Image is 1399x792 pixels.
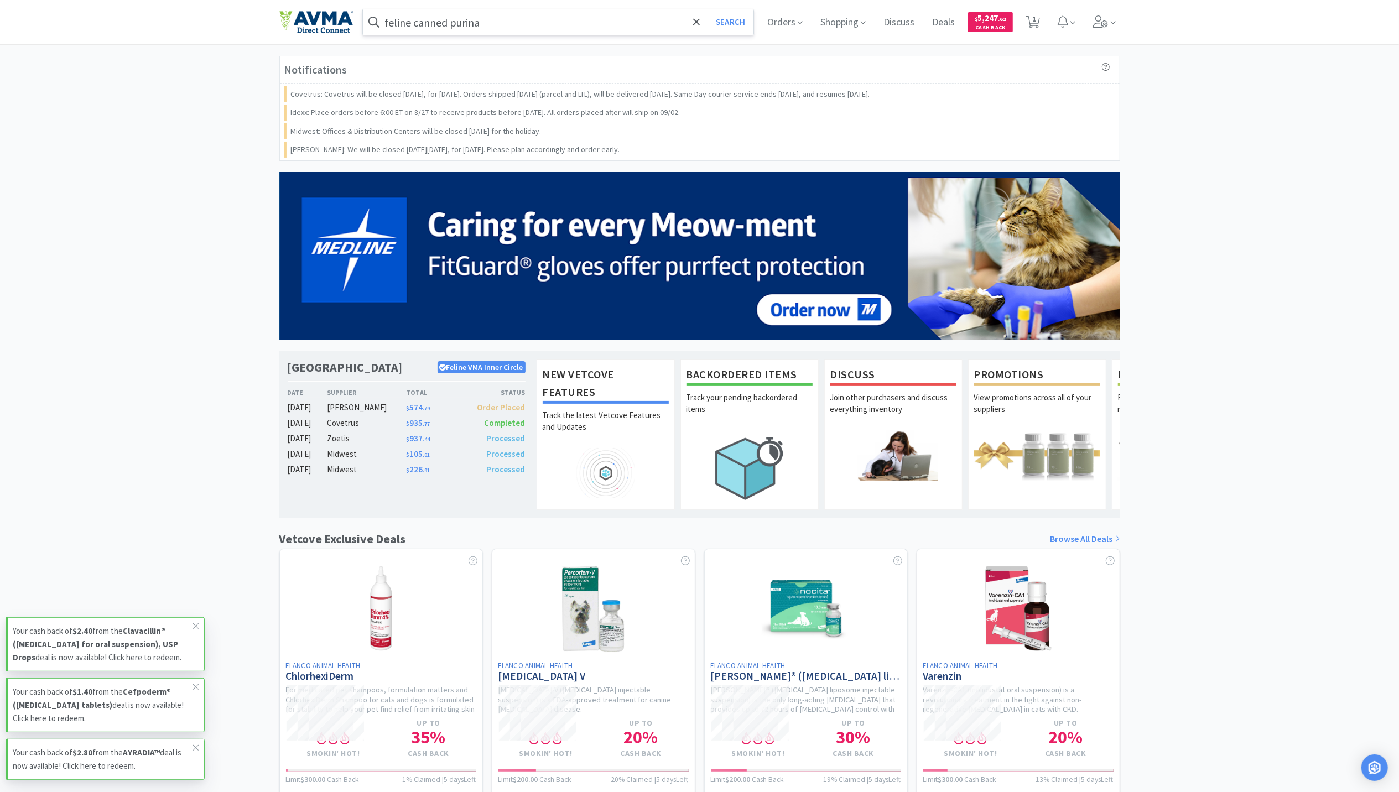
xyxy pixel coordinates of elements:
a: Deals [928,18,959,28]
a: [DATE]Covetrus$935.77Completed [288,416,526,430]
strong: AYRADIA™ [123,747,160,758]
div: Midwest [327,463,406,476]
strong: $2.80 [72,747,92,758]
p: View promotions across all of your suppliers [974,392,1100,430]
span: $ [406,420,409,428]
p: Your cash back of from the deal is now available! Click here to redeem. [13,685,193,725]
span: $ [406,451,409,458]
span: 935 [406,418,430,428]
img: hero_samples.png [1118,430,1244,481]
h4: Cash Back [1018,749,1114,758]
strong: $2.40 [72,626,92,636]
span: Processed [486,464,525,475]
p: Track your pending backordered items [687,392,813,430]
span: Processed [486,449,525,459]
a: $5,247.62Cash Back [968,7,1013,37]
div: [DATE] [288,416,327,430]
p: Covetrus: Covetrus will be closed [DATE], for [DATE]. Orders shipped [DATE] (parcel and LTL), wil... [291,88,870,100]
h3: Notifications [284,61,347,79]
div: [DATE] [288,401,327,414]
a: [DATE]Midwest$105.01Processed [288,447,526,461]
div: Date [288,387,327,398]
img: hero_backorders.png [687,430,813,506]
span: . 91 [423,467,430,474]
span: 574 [406,402,430,413]
h1: Promotions [974,366,1100,386]
img: hero_discuss.png [830,430,956,481]
span: Processed [486,433,525,444]
span: . 79 [423,405,430,412]
a: 1 [1022,19,1044,29]
h1: Discuss [830,366,956,386]
div: Status [466,387,526,398]
img: 5b85490d2c9a43ef9873369d65f5cc4c_481.png [279,172,1120,340]
p: Midwest: Offices & Distribution Centers will be closed [DATE] for the holiday. [291,125,542,137]
span: 5,247 [975,13,1006,23]
h4: Up to [381,718,476,728]
a: Backordered ItemsTrack your pending backordered items [680,359,819,510]
p: Your cash back of from the deal is now available! Click here to redeem. [13,746,193,773]
span: . 01 [423,451,430,458]
span: 105 [406,449,430,459]
span: . 62 [998,15,1006,23]
h4: Up to [806,718,901,728]
input: Search by item, sku, manufacturer, ingredient, size... [363,9,754,35]
div: Covetrus [327,416,406,430]
span: $ [406,467,409,474]
span: Order Placed [477,402,525,413]
h4: Smokin' Hot! [498,749,594,758]
span: Completed [484,418,525,428]
h4: Cash Back [806,749,901,758]
p: Idexx: Place orders before 6:00 ET on 8/27 to receive products before [DATE]. All orders placed a... [291,106,680,118]
h1: 20 % [1018,728,1114,746]
a: Discuss [879,18,919,28]
h1: Backordered Items [687,366,813,386]
div: Midwest [327,447,406,461]
button: Search [708,9,753,35]
img: e4e33dab9f054f5782a47901c742baa9_102.png [279,11,353,34]
a: Browse All Deals [1050,532,1120,546]
h4: Smokin' Hot! [286,749,381,758]
div: [PERSON_NAME] [327,401,406,414]
div: Open Intercom Messenger [1361,754,1388,781]
a: [DATE][PERSON_NAME]$574.79Order Placed [288,401,526,414]
h1: Free Samples [1118,366,1244,386]
span: $ [406,405,409,412]
p: Join other purchasers and discuss everything inventory [830,392,956,430]
div: [DATE] [288,447,327,461]
h1: 30 % [806,728,901,746]
h4: Cash Back [594,749,689,758]
a: Free SamplesRequest free samples on the newest veterinary products [1112,359,1250,510]
a: DiscussJoin other purchasers and discuss everything inventory [824,359,963,510]
h4: Up to [594,718,689,728]
div: [DATE] [288,432,327,445]
span: $ [406,436,409,443]
a: PromotionsView promotions across all of your suppliers [968,359,1106,510]
h4: Cash Back [381,749,476,758]
span: Cash Back [975,25,1006,32]
a: [DATE]Zoetis$937.44Processed [288,432,526,445]
div: Total [406,387,466,398]
h1: 20 % [594,728,689,746]
a: [DATE]Midwest$226.91Processed [288,463,526,476]
span: 937 [406,433,430,444]
h1: 35 % [381,728,476,746]
strong: $1.40 [72,686,92,697]
div: [DATE] [288,463,327,476]
div: Zoetis [327,432,406,445]
p: Your cash back of from the deal is now available! Click here to redeem. [13,624,193,664]
img: hero_promotions.png [974,430,1100,481]
div: Supplier [327,387,406,398]
img: hero_feature_roadmap.png [543,448,669,498]
strong: Clavacillin® ([MEDICAL_DATA] for oral suspension), USP Drops [13,626,178,663]
a: New Vetcove FeaturesTrack the latest Vetcove Features and Updates [537,359,675,510]
p: Track the latest Vetcove Features and Updates [543,409,669,448]
span: $ [975,15,977,23]
h4: Smokin' Hot! [711,749,806,758]
p: [PERSON_NAME]: We will be closed [DATE][DATE], for [DATE]. Please plan accordingly and order early. [291,143,620,155]
h1: Vetcove Exclusive Deals [279,529,406,549]
h4: Up to [1018,718,1114,728]
span: 226 [406,464,430,475]
p: Feline VMA Inner Circle [438,361,526,373]
h4: Smokin' Hot! [923,749,1018,758]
